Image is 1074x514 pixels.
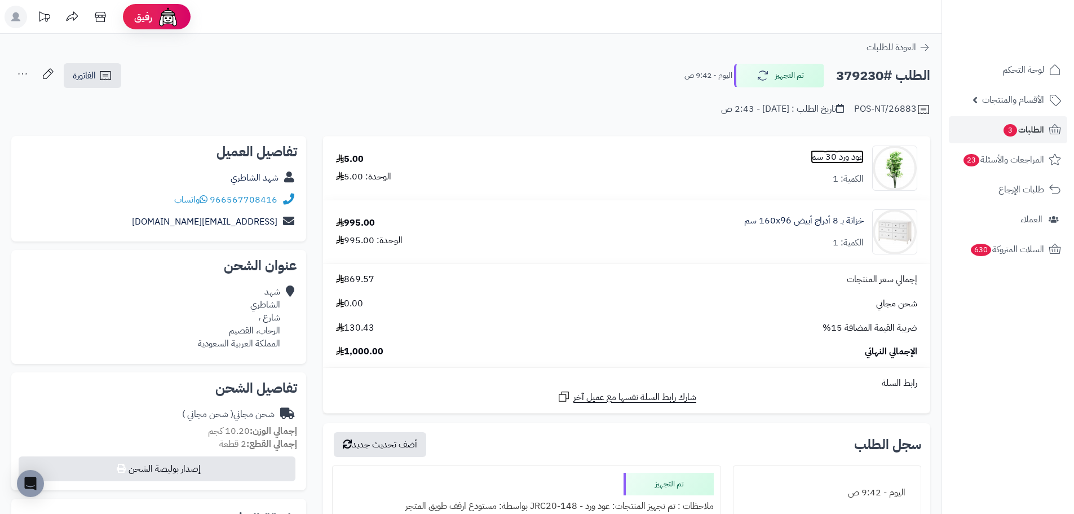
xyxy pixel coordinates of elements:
[20,381,297,395] h2: تفاصيل الشحن
[17,470,44,497] div: Open Intercom Messenger
[208,424,297,438] small: 10.20 كجم
[684,70,732,81] small: اليوم - 9:42 ص
[734,64,824,87] button: تم التجهيز
[811,151,864,164] a: عود ورد 30 سم
[198,285,280,350] div: شهد الشاطري شارع ، الرحاب، القصيم المملكة العربية السعودية
[336,170,391,183] div: الوحدة: 5.00
[836,64,930,87] h2: الطلب #379230
[182,408,275,421] div: شحن مجاني
[949,236,1067,263] a: السلات المتروكة630
[833,173,864,186] div: الكمية: 1
[823,322,917,335] span: ضريبة القيمة المضافة 15%
[174,193,207,207] a: واتساب
[132,215,277,229] a: [EMAIL_ADDRESS][DOMAIN_NAME]
[1020,212,1042,227] span: العملاء
[1004,124,1017,137] span: 3
[949,146,1067,173] a: المراجعات والأسئلة23
[157,6,179,28] img: ai-face.png
[231,171,279,184] a: شهد الشاطري
[970,241,1044,257] span: السلات المتروكة
[865,345,917,358] span: الإجمالي النهائي
[721,103,844,116] div: تاريخ الطلب : [DATE] - 2:43 ص
[624,473,714,495] div: تم التجهيز
[971,244,991,256] span: 630
[182,407,233,421] span: ( شحن مجاني )
[963,154,979,166] span: 23
[854,438,921,451] h3: سجل الطلب
[336,153,364,166] div: 5.00
[949,56,1067,84] a: لوحة التحكم
[833,236,864,249] div: الكمية: 1
[73,69,96,82] span: الفاتورة
[740,482,914,504] div: اليوم - 9:42 ص
[64,63,121,88] a: الفاتورة
[30,6,58,31] a: تحديثات المنصة
[949,206,1067,233] a: العملاء
[20,145,297,159] h2: تفاصيل العميل
[854,103,930,116] div: POS-NT/26883
[250,424,297,438] strong: إجمالي الوزن:
[246,437,297,451] strong: إجمالي القطع:
[998,182,1044,197] span: طلبات الإرجاع
[334,432,426,457] button: أضف تحديث جديد
[336,273,374,286] span: 869.57
[557,390,696,404] a: شارك رابط السلة نفسها مع عميل آخر
[982,92,1044,108] span: الأقسام والمنتجات
[573,391,696,404] span: شارك رابط السلة نفسها مع عميل آخر
[867,41,930,54] a: العودة للطلبات
[336,234,403,247] div: الوحدة: 995.00
[1002,122,1044,138] span: الطلبات
[873,209,917,254] img: 1731233659-1-90x90.jpg
[876,297,917,310] span: شحن مجاني
[847,273,917,286] span: إجمالي سعر المنتجات
[336,297,363,310] span: 0.00
[219,437,297,451] small: 2 قطعة
[328,377,926,390] div: رابط السلة
[336,217,375,230] div: 995.00
[336,322,374,335] span: 130.43
[873,146,917,191] img: 32c29cf4d4aee71a493397c4dc6bbd64d30609a81ed511ae2b6968067c83adc7JRC20-148-90x90.jpg
[20,259,297,273] h2: عنوان الشحن
[134,10,152,24] span: رفيق
[336,345,383,358] span: 1,000.00
[19,456,295,481] button: إصدار بوليصة الشحن
[1002,62,1044,78] span: لوحة التحكم
[949,116,1067,143] a: الطلبات3
[210,193,277,207] a: 966567708416
[962,152,1044,168] span: المراجعات والأسئلة
[949,176,1067,203] a: طلبات الإرجاع
[744,214,864,227] a: خزانة بـ 8 أدراج أبيض ‎160x96 سم‏
[867,41,916,54] span: العودة للطلبات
